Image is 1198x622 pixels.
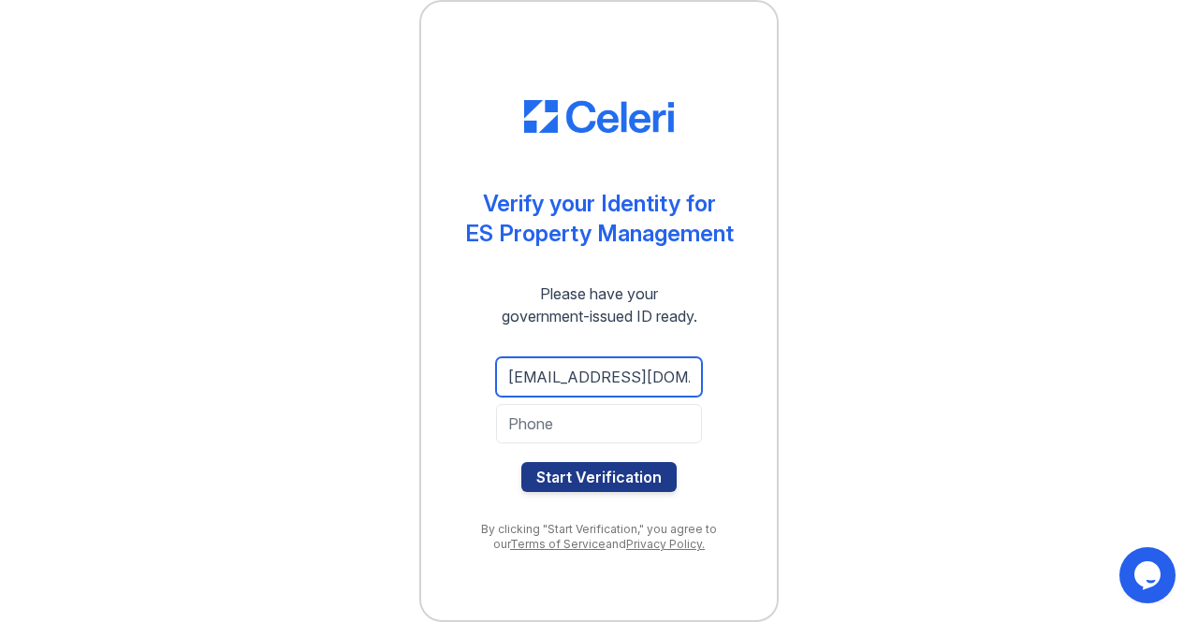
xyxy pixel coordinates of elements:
[510,537,606,551] a: Terms of Service
[468,282,731,327] div: Please have your government-issued ID ready.
[1119,547,1179,603] iframe: chat widget
[459,522,739,552] div: By clicking "Start Verification," you agree to our and
[496,404,702,443] input: Phone
[521,462,677,492] button: Start Verification
[465,189,734,249] div: Verify your Identity for ES Property Management
[626,537,705,551] a: Privacy Policy.
[496,357,702,397] input: Email
[524,100,674,134] img: CE_Logo_Blue-a8612792a0a2168367f1c8372b55b34899dd931a85d93a1a3d3e32e68fde9ad4.png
